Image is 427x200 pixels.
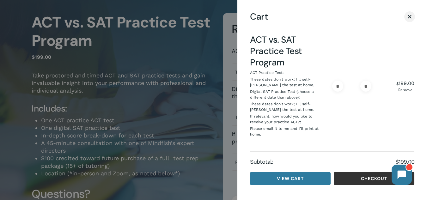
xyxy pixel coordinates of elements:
dt: Digital SAT Practice Test (choose a different date than above): [250,89,321,101]
bdi: 199.00 [396,80,414,86]
span: Cart [250,13,268,21]
a: ACT vs. SAT Practice Test Program [250,34,302,68]
a: Checkout [334,172,414,185]
dt: If relevant, how would you like to receive your practice ACT?: [250,113,321,126]
p: These dates don't work; I'll self-[PERSON_NAME] the test at home. [250,101,323,112]
span: $ [396,82,399,86]
p: Please email it to me and I'll print at home. [250,126,323,137]
a: View cart [250,172,331,185]
input: Product quantity [345,81,359,92]
strong: Subtotal: [250,158,395,166]
iframe: Chatbot [385,158,418,191]
a: Remove ACT vs. SAT Practice Test Program from cart [396,88,414,92]
p: These dates don't work; I'll self-[PERSON_NAME] the test at home. [250,76,323,88]
dt: ACT Practice Test: [250,70,284,76]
